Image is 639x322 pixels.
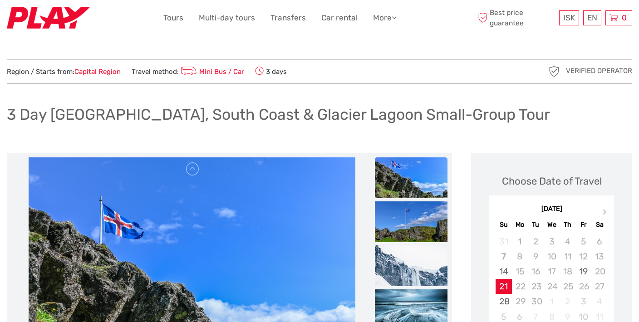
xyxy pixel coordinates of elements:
a: More [373,11,397,24]
div: Not available Monday, September 29th, 2025 [512,294,528,309]
button: Next Month [599,207,613,221]
span: Verified Operator [566,66,632,76]
div: Not available Wednesday, September 10th, 2025 [544,249,560,264]
div: Not available Wednesday, October 1st, 2025 [544,294,560,309]
span: Region / Starts from: [7,67,121,77]
div: Not available Monday, September 22nd, 2025 [512,279,528,294]
a: Tours [163,11,183,24]
div: Not available Saturday, September 6th, 2025 [591,234,607,249]
div: Mo [512,219,528,231]
div: Not available Monday, September 15th, 2025 [512,264,528,279]
div: Not available Thursday, September 4th, 2025 [560,234,575,249]
div: Not available Wednesday, September 17th, 2025 [544,264,560,279]
div: Not available Wednesday, September 3rd, 2025 [544,234,560,249]
span: ISK [563,13,575,22]
div: Choose Friday, October 3rd, 2025 [575,294,591,309]
div: Not available Friday, September 26th, 2025 [575,279,591,294]
img: verified_operator_grey_128.png [547,64,561,78]
div: Choose Sunday, September 28th, 2025 [496,294,511,309]
div: Not available Wednesday, September 24th, 2025 [544,279,560,294]
div: Tu [528,219,544,231]
div: Not available Friday, September 5th, 2025 [575,234,591,249]
span: 3 days [255,65,287,78]
div: Not available Thursday, September 11th, 2025 [560,249,575,264]
div: Choose Sunday, September 14th, 2025 [496,264,511,279]
div: Su [496,219,511,231]
div: Not available Monday, September 8th, 2025 [512,249,528,264]
div: [DATE] [489,205,614,214]
div: Choose Date of Travel [502,174,602,188]
img: Fly Play [7,7,90,29]
div: Not available Tuesday, September 16th, 2025 [528,264,544,279]
a: Multi-day tours [199,11,255,24]
div: Sa [591,219,607,231]
div: Not available Saturday, September 13th, 2025 [591,249,607,264]
h1: 3 Day [GEOGRAPHIC_DATA], South Coast & Glacier Lagoon Small-Group Tour [7,105,550,124]
div: Not available Tuesday, September 2nd, 2025 [528,234,544,249]
div: Not available Tuesday, September 30th, 2025 [528,294,544,309]
div: Not available Saturday, September 20th, 2025 [591,264,607,279]
div: We [544,219,560,231]
span: Travel method: [132,65,244,78]
div: Not available Sunday, August 31st, 2025 [496,234,511,249]
div: Not available Thursday, September 18th, 2025 [560,264,575,279]
a: Mini Bus / Car [179,68,244,76]
div: Not available Saturday, September 27th, 2025 [591,279,607,294]
img: cb3fbb8c3bce4e0fb8f92c9b3c803455_slider_thumbnail.jpeg [375,245,447,286]
a: Transfers [270,11,306,24]
div: Not available Tuesday, September 23rd, 2025 [528,279,544,294]
a: Capital Region [74,68,121,76]
div: Fr [575,219,591,231]
div: Not available Thursday, September 25th, 2025 [560,279,575,294]
div: EN [583,10,601,25]
img: 8ee5805d9abc4e32b3adcd6c181aebbf_slider_thumbnail.jpeg [375,157,447,198]
div: Not available Tuesday, September 9th, 2025 [528,249,544,264]
div: Not available Monday, September 1st, 2025 [512,234,528,249]
div: Not available Friday, September 12th, 2025 [575,249,591,264]
span: Best price guarantee [476,8,557,28]
div: Choose Friday, September 19th, 2025 [575,264,591,279]
img: 4a213a809af84c3087d55d92d5d05c3f_slider_thumbnail.jpeg [375,201,447,242]
a: Car rental [321,11,358,24]
span: 0 [620,13,628,22]
div: Th [560,219,575,231]
div: Not available Saturday, October 4th, 2025 [591,294,607,309]
div: Not available Thursday, October 2nd, 2025 [560,294,575,309]
div: Not available Sunday, September 7th, 2025 [496,249,511,264]
div: Choose Sunday, September 21st, 2025 [496,279,511,294]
